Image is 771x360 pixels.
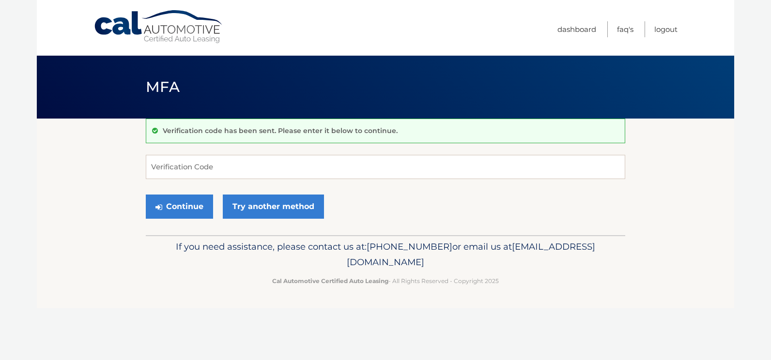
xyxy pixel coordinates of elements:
[152,239,619,270] p: If you need assistance, please contact us at: or email us at
[272,277,388,285] strong: Cal Automotive Certified Auto Leasing
[146,78,180,96] span: MFA
[146,195,213,219] button: Continue
[557,21,596,37] a: Dashboard
[617,21,633,37] a: FAQ's
[367,241,452,252] span: [PHONE_NUMBER]
[163,126,398,135] p: Verification code has been sent. Please enter it below to continue.
[347,241,595,268] span: [EMAIL_ADDRESS][DOMAIN_NAME]
[152,276,619,286] p: - All Rights Reserved - Copyright 2025
[93,10,224,44] a: Cal Automotive
[146,155,625,179] input: Verification Code
[223,195,324,219] a: Try another method
[654,21,678,37] a: Logout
